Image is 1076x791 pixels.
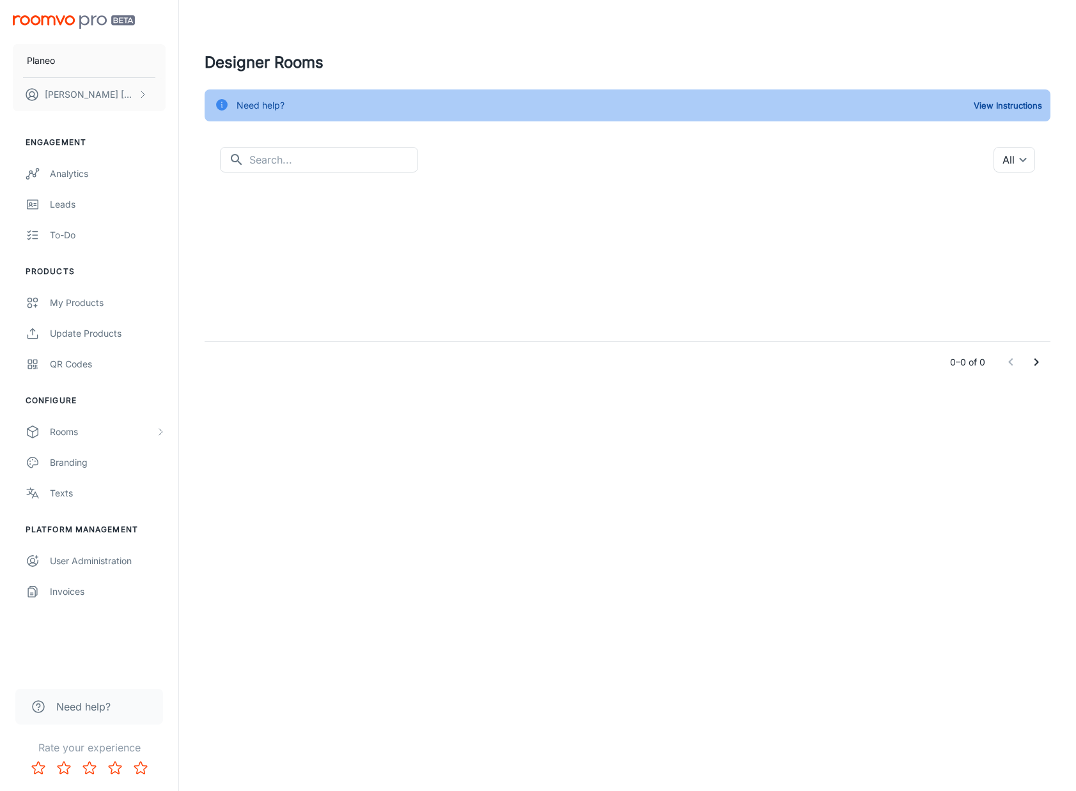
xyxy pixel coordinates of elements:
div: To-do [50,228,166,242]
p: 0–0 of 0 [950,355,985,369]
button: Go to next page [1024,349,1049,375]
p: [PERSON_NAME] [PERSON_NAME] [45,88,135,102]
button: Planeo [13,44,166,77]
div: All [994,147,1035,173]
button: View Instructions [971,96,1045,115]
div: Need help? [237,93,285,118]
div: QR Codes [50,357,166,371]
div: Leads [50,197,166,211]
div: Analytics [50,167,166,181]
p: Planeo [27,54,55,68]
h4: Designer Rooms [205,51,1050,74]
div: My Products [50,296,166,310]
button: [PERSON_NAME] [PERSON_NAME] [13,78,166,111]
input: Search... [249,147,418,173]
div: Update Products [50,326,166,341]
div: Rooms [50,425,155,439]
img: Roomvo PRO Beta [13,15,135,29]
